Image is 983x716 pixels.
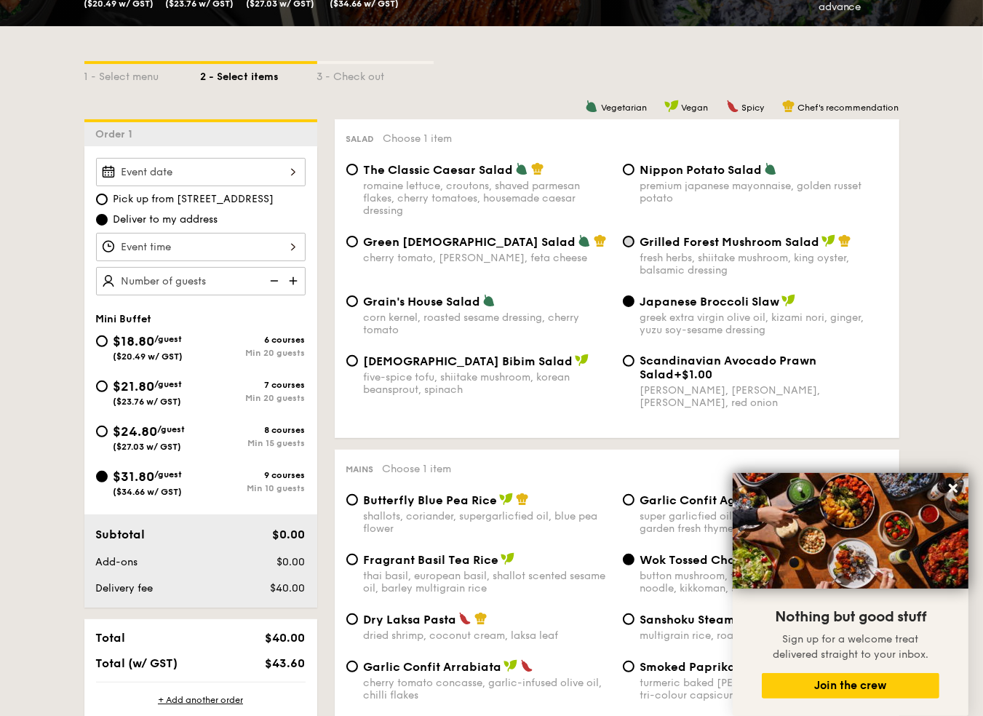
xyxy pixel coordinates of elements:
[265,631,305,645] span: $40.00
[265,656,305,670] span: $43.60
[726,100,739,113] img: icon-spicy.37a8142b.svg
[96,233,306,261] input: Event time
[515,162,528,175] img: icon-vegetarian.fe4039eb.svg
[640,354,817,381] span: Scandinavian Avocado Prawn Salad
[640,311,888,336] div: greek extra virgin olive oil, kizami nori, ginger, yuzu soy-sesame dressing
[364,570,611,594] div: thai basil, european basil, shallot scented sesame oil, barley multigrain rice
[838,234,851,247] img: icon-chef-hat.a58ddaea.svg
[270,582,305,594] span: $40.00
[272,528,305,541] span: $0.00
[114,487,183,497] span: ($34.66 w/ GST)
[364,510,611,535] div: shallots, coriander, supergarlicfied oil, blue pea flower
[346,494,358,506] input: Butterfly Blue Pea Riceshallots, coriander, supergarlicfied oil, blue pea flower
[96,631,126,645] span: Total
[114,333,155,349] span: $18.80
[623,613,634,625] input: Sanshoku Steamed Ricemultigrain rice, roasted black soybean
[364,553,499,567] span: Fragrant Basil Tea Rice
[640,295,780,309] span: Japanese Broccoli Slaw
[114,192,274,207] span: Pick up from [STREET_ADDRESS]
[346,464,374,474] span: Mains
[114,212,218,227] span: Deliver to my address
[640,677,888,701] div: turmeric baked [PERSON_NAME] sweet paprika, tri-colour capsicum
[364,180,611,217] div: romaine lettuce, croutons, shaved parmesan flakes, cherry tomatoes, housemade caesar dressing
[504,659,518,672] img: icon-vegan.f8ff3823.svg
[640,252,888,277] div: fresh herbs, shiitake mushroom, king oyster, balsamic dressing
[664,100,679,113] img: icon-vegan.f8ff3823.svg
[96,471,108,482] input: $31.80/guest($34.66 w/ GST)9 coursesMin 10 guests
[640,510,888,535] div: super garlicfied oil, slow baked cherry tomatoes, garden fresh thyme
[383,132,453,145] span: Choose 1 item
[640,570,888,594] div: button mushroom, tricolour capsicum, cripsy egg noodle, kikkoman, super garlicfied oil
[96,214,108,226] input: Deliver to my address
[364,354,573,368] span: [DEMOGRAPHIC_DATA] Bibim Salad
[364,660,502,674] span: Garlic Confit Arrabiata
[201,348,306,358] div: Min 20 guests
[764,162,777,175] img: icon-vegetarian.fe4039eb.svg
[623,355,634,367] input: Scandinavian Avocado Prawn Salad+$1.00[PERSON_NAME], [PERSON_NAME], [PERSON_NAME], red onion
[201,380,306,390] div: 7 courses
[364,613,457,626] span: Dry Laksa Pasta
[364,371,611,396] div: five-spice tofu, shiitake mushroom, korean beansprout, spinach
[201,64,317,84] div: 2 - Select items
[775,608,926,626] span: Nothing but good stuff
[578,234,591,247] img: icon-vegetarian.fe4039eb.svg
[346,355,358,367] input: [DEMOGRAPHIC_DATA] Bibim Saladfive-spice tofu, shiitake mushroom, korean beansprout, spinach
[96,381,108,392] input: $21.80/guest($23.76 w/ GST)7 coursesMin 20 guests
[114,442,182,452] span: ($27.03 w/ GST)
[782,100,795,113] img: icon-chef-hat.a58ddaea.svg
[346,236,358,247] input: Green [DEMOGRAPHIC_DATA] Saladcherry tomato, [PERSON_NAME], feta cheese
[96,694,306,706] div: + Add another order
[640,163,763,177] span: Nippon Potato Salad
[346,613,358,625] input: Dry Laksa Pastadried shrimp, coconut cream, laksa leaf
[96,426,108,437] input: $24.80/guest($27.03 w/ GST)8 coursesMin 15 guests
[317,64,434,84] div: 3 - Check out
[623,661,634,672] input: Smoked Paprika Riceturmeric baked [PERSON_NAME] sweet paprika, tri-colour capsicum
[623,295,634,307] input: Japanese Broccoli Slawgreek extra virgin olive oil, kizami nori, ginger, yuzu soy-sesame dressing
[346,134,375,144] span: Salad
[346,554,358,565] input: Fragrant Basil Tea Ricethai basil, european basil, shallot scented sesame oil, barley multigrain ...
[96,267,306,295] input: Number of guests
[594,234,607,247] img: icon-chef-hat.a58ddaea.svg
[482,294,496,307] img: icon-vegetarian.fe4039eb.svg
[114,397,182,407] span: ($23.76 w/ GST)
[773,633,928,661] span: Sign up for a welcome treat delivered straight to your inbox.
[96,582,154,594] span: Delivery fee
[821,234,836,247] img: icon-vegan.f8ff3823.svg
[640,613,779,626] span: Sanshoku Steamed Rice
[682,103,709,113] span: Vegan
[364,252,611,264] div: cherry tomato, [PERSON_NAME], feta cheese
[364,629,611,642] div: dried shrimp, coconut cream, laksa leaf
[520,659,533,672] img: icon-spicy.37a8142b.svg
[640,553,776,567] span: Wok Tossed Chow Mein
[640,493,778,507] span: Garlic Confit Aglio Olio
[623,236,634,247] input: Grilled Forest Mushroom Saladfresh herbs, shiitake mushroom, king oyster, balsamic dressing
[96,528,146,541] span: Subtotal
[501,552,515,565] img: icon-vegan.f8ff3823.svg
[623,164,634,175] input: Nippon Potato Saladpremium japanese mayonnaise, golden russet potato
[623,494,634,506] input: Garlic Confit Aglio Oliosuper garlicfied oil, slow baked cherry tomatoes, garden fresh thyme
[383,463,452,475] span: Choose 1 item
[733,473,968,589] img: DSC07876-Edit02-Large.jpeg
[601,103,647,113] span: Vegetarian
[201,425,306,435] div: 8 courses
[640,180,888,204] div: premium japanese mayonnaise, golden russet potato
[114,378,155,394] span: $21.80
[96,313,152,325] span: Mini Buffet
[640,384,888,409] div: [PERSON_NAME], [PERSON_NAME], [PERSON_NAME], red onion
[499,493,514,506] img: icon-vegan.f8ff3823.svg
[364,493,498,507] span: Butterfly Blue Pea Rice
[158,424,186,434] span: /guest
[84,64,201,84] div: 1 - Select menu
[674,367,713,381] span: +$1.00
[640,235,820,249] span: Grilled Forest Mushroom Salad
[781,294,796,307] img: icon-vegan.f8ff3823.svg
[516,493,529,506] img: icon-chef-hat.a58ddaea.svg
[114,351,183,362] span: ($20.49 w/ GST)
[155,334,183,344] span: /guest
[276,556,305,568] span: $0.00
[96,556,138,568] span: Add-ons
[114,423,158,439] span: $24.80
[284,267,306,295] img: icon-add.58712e84.svg
[742,103,765,113] span: Spicy
[531,162,544,175] img: icon-chef-hat.a58ddaea.svg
